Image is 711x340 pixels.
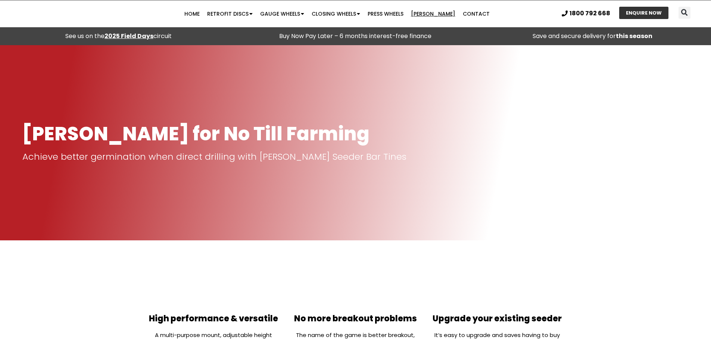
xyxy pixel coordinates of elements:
[679,7,690,19] div: Search
[241,31,470,41] p: Buy Now Pay Later – 6 months interest-free finance
[22,152,689,162] p: Achieve better germination when direct drilling with [PERSON_NAME] Seeder Bar Tines
[288,315,422,323] h2: No more breakout problems
[407,6,459,21] a: [PERSON_NAME]
[138,6,536,21] nav: Menu
[256,6,308,21] a: Gauge Wheels
[328,257,382,311] img: No more breakout problems
[187,257,241,311] img: High performance and versatile
[22,124,689,144] h1: [PERSON_NAME] for No Till Farming
[616,32,652,40] strong: this season
[562,10,610,16] a: 1800 792 668
[478,31,707,41] p: Save and secure delivery for
[203,6,256,21] a: Retrofit Discs
[4,31,233,41] div: See us on the circuit
[181,6,203,21] a: Home
[619,7,668,19] a: ENQUIRE NOW
[570,10,610,16] span: 1800 792 668
[308,6,364,21] a: Closing Wheels
[459,6,493,21] a: Contact
[430,315,564,323] h2: Upgrade your existing seeder
[470,257,524,311] img: Upgrade your existing seeder
[22,2,97,25] img: Ryan NT logo
[364,6,407,21] a: Press Wheels
[147,315,281,323] h2: High performance & versatile
[626,10,662,15] span: ENQUIRE NOW
[105,32,153,40] a: 2025 Field Days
